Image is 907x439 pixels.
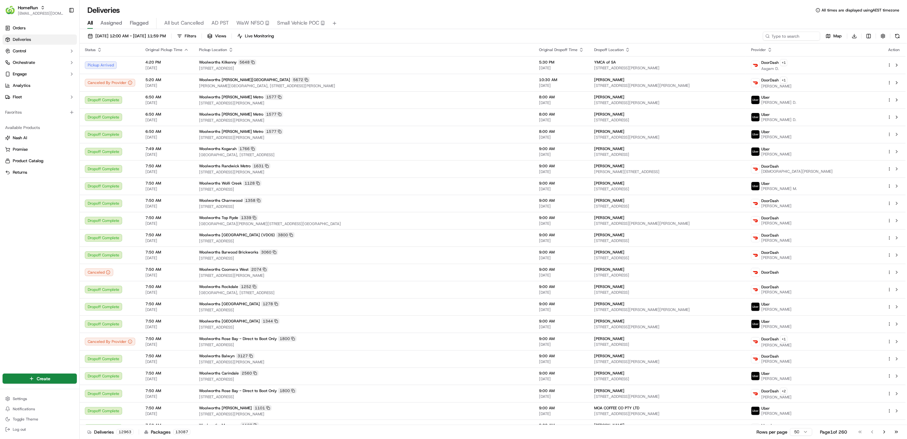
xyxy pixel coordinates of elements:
[199,95,263,100] span: Woolworths [PERSON_NAME] Metro
[594,169,741,174] span: [PERSON_NAME][STREET_ADDRESS]
[761,66,787,71] span: Aagam D.
[215,33,226,39] span: Views
[99,82,116,89] button: See all
[751,79,760,87] img: doordash_logo_v2.png
[823,32,844,41] button: Map
[100,19,122,27] span: Assigned
[261,318,280,324] div: 1344
[3,3,66,18] button: HomeRunHomeRun[EMAIL_ADDRESS][DOMAIN_NAME]
[594,232,624,238] span: [PERSON_NAME]
[539,100,584,105] span: [DATE]
[594,129,624,134] span: [PERSON_NAME]
[539,319,584,324] span: 9:00 AM
[13,427,26,432] span: Log out
[204,32,229,41] button: Views
[145,163,189,169] span: 7:50 AM
[594,284,624,289] span: [PERSON_NAME]
[751,268,760,276] img: doordash_logo_v2.png
[887,47,901,52] div: Action
[751,320,760,328] img: uber-new-logo.jpeg
[240,284,258,290] div: 1252
[539,152,584,157] span: [DATE]
[145,112,189,117] span: 6:50 AM
[594,290,741,295] span: [STREET_ADDRESS]
[291,77,310,83] div: 5672
[85,269,113,276] button: Canceled
[199,118,529,123] span: [STREET_ADDRESS][PERSON_NAME]
[761,216,779,221] span: DoorDash
[3,415,77,424] button: Toggle Theme
[199,238,529,244] span: [STREET_ADDRESS]
[761,60,779,65] span: DoorDash
[277,19,319,27] span: Small Vehicle POC
[199,215,238,220] span: Woolworths Top Ryde
[199,77,290,82] span: Woolworths [PERSON_NAME][GEOGRAPHIC_DATA]
[3,107,77,117] div: Favorites
[761,307,792,312] span: [PERSON_NAME]
[199,135,529,140] span: [STREET_ADDRESS][PERSON_NAME]
[594,146,624,151] span: [PERSON_NAME]
[3,123,77,133] div: Available Products
[6,26,116,36] p: Welcome 👋
[594,273,741,278] span: [STREET_ADDRESS]
[751,390,760,398] img: doordash_logo_v2.png
[751,285,760,294] img: doordash_logo_v2.png
[199,66,529,71] span: [STREET_ADDRESS]
[145,238,189,243] span: [DATE]
[761,255,792,260] span: [PERSON_NAME]
[199,256,529,261] span: [STREET_ADDRESS]
[594,47,624,52] span: Dropoff Location
[244,198,262,203] div: 1358
[761,147,770,152] span: Uber
[761,152,792,157] span: [PERSON_NAME]
[594,250,624,255] span: [PERSON_NAME]
[20,99,52,104] span: [PERSON_NAME]
[145,65,189,71] span: [DATE]
[145,319,189,324] span: 7:50 AM
[265,94,283,100] div: 1577
[87,19,93,27] span: All
[594,152,741,157] span: [STREET_ADDRESS]
[56,99,70,104] span: [DATE]
[265,129,283,134] div: 1577
[761,181,770,186] span: Uber
[53,99,55,104] span: •
[539,117,584,123] span: [DATE]
[5,158,74,164] a: Product Catalog
[145,181,189,186] span: 7:50 AM
[199,101,529,106] span: [STREET_ADDRESS][PERSON_NAME]
[17,41,115,48] input: Got a question? Start typing here...
[145,284,189,289] span: 7:50 AM
[85,79,135,87] button: Canceled By Provider
[594,221,741,226] span: [STREET_ADDRESS][PERSON_NAME][PERSON_NAME]
[199,273,529,278] span: [STREET_ADDRESS][PERSON_NAME]
[260,249,278,255] div: 3060
[5,5,15,15] img: HomeRun
[594,95,624,100] span: [PERSON_NAME]
[3,57,77,68] button: Orchestrate
[199,267,248,272] span: Woolworths Coomera West
[199,170,529,175] span: [STREET_ADDRESS][PERSON_NAME]
[145,186,189,192] span: [DATE]
[145,204,189,209] span: [DATE]
[539,163,584,169] span: 9:00 AM
[751,372,760,380] img: uber-new-logo.jpeg
[594,60,616,65] span: YMCA of SA
[199,290,529,295] span: [GEOGRAPHIC_DATA], [STREET_ADDRESS]
[145,83,189,88] span: [DATE]
[539,290,584,295] span: [DATE]
[751,355,760,363] img: doordash_logo_v2.png
[539,83,584,88] span: [DATE]
[199,112,263,117] span: Woolworths [PERSON_NAME] Metro
[761,284,779,290] span: DoorDash
[199,250,258,255] span: Woolworths Burwood Brickworks
[539,273,584,278] span: [DATE]
[5,135,74,141] a: Nash AI
[85,47,96,52] span: Status
[13,25,26,31] span: Orders
[199,198,242,203] span: Woolworths Charnwood
[13,143,49,149] span: Knowledge Base
[13,71,27,77] span: Engage
[145,198,189,203] span: 7:50 AM
[145,169,189,174] span: [DATE]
